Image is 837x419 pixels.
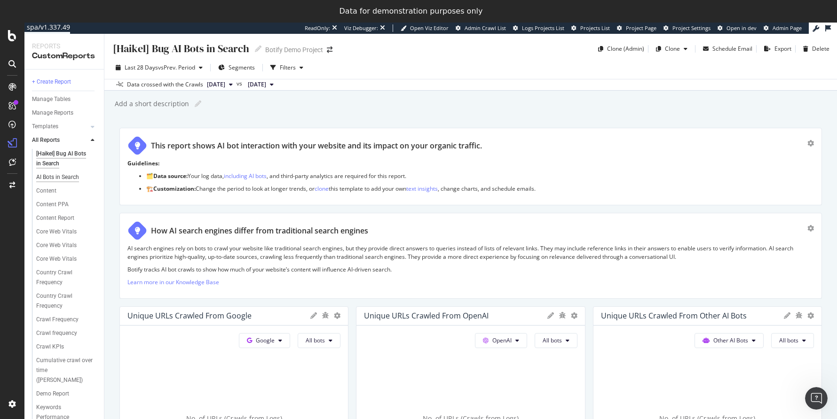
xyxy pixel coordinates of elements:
div: AI Bots in Search [36,172,79,182]
div: Content PPA [36,200,69,209]
span: Logs Projects List [522,24,564,31]
div: Filters [280,63,296,71]
div: This report shows AI bot interaction with your website and its impact on your organic traffic.Gui... [119,128,822,205]
a: + Create Report [32,77,97,87]
button: All bots [298,333,340,348]
span: Project Settings [672,24,711,31]
div: Content Report [36,213,74,223]
div: Templates [32,122,58,132]
div: All Reports [32,135,60,145]
div: arrow-right-arrow-left [327,47,332,53]
a: spa/v1.337.49 [24,23,70,34]
a: Learn more in our Knowledge Base [127,278,219,286]
i: Edit report name [195,101,201,107]
span: vs [237,79,244,88]
div: Crawl KPIs [36,342,64,352]
div: Country Crawl Frequency [36,268,89,287]
div: Unique URLs Crawled from Other AI Bots [601,311,747,320]
span: Projects List [580,24,610,31]
div: Manage Tables [32,94,71,104]
strong: Guidelines: [127,159,159,167]
p: AI search engines rely on bots to crawl your website like traditional search engines, but they pr... [127,244,814,260]
a: Open Viz Editor [401,24,449,32]
span: Project Page [626,24,656,31]
div: How AI search engines differ from traditional search engines [151,225,368,236]
button: Schedule Email [699,41,752,56]
span: 2025 Sep. 27th [207,80,225,89]
p: 🏗️ Change the period to look at longer trends, or this template to add your own , change charts, ... [146,185,814,193]
div: [Haikel] Bug AI Bots in Search [112,41,249,56]
div: Clone [665,45,680,53]
span: All bots [543,336,562,344]
div: Unique URLs Crawled from Google [127,311,252,320]
div: bug [795,312,803,318]
a: Project Settings [663,24,711,32]
a: Demo Report [36,389,97,399]
a: Crawl KPIs [36,342,97,352]
a: Country Crawl Frequency [36,291,97,311]
div: Viz Debugger: [344,24,378,32]
div: spa/v1.337.49 [24,23,70,32]
div: Crawl Frequency [36,315,79,325]
button: [DATE] [203,79,237,90]
a: text insights [406,185,438,193]
div: Botify Demo Project [265,45,323,54]
span: Other AI Bots [713,336,748,344]
button: Google [239,333,290,348]
div: Core Web Vitals [36,227,77,237]
a: Admin Page [764,24,802,32]
a: Projects List [571,24,610,32]
a: All Reports [32,135,88,145]
span: 2025 Aug. 30th [248,80,266,89]
div: Add a short description [114,99,189,109]
a: Core Web Vitals [36,227,97,237]
a: clone [315,185,329,193]
a: Content Report [36,213,97,223]
button: Export [760,41,791,56]
button: Clone (Admin) [594,41,644,56]
span: Segments [229,63,255,71]
div: Data for demonstration purposes only [340,7,483,16]
a: Manage Reports [32,108,97,118]
div: Unique URLs Crawled from OpenAI [364,311,489,320]
div: Content [36,186,56,196]
button: Last 28 DaysvsPrev. Period [112,60,206,75]
iframe: Intercom live chat [805,387,828,410]
button: [DATE] [244,79,277,90]
a: Manage Tables [32,94,97,104]
div: gear [807,225,814,232]
a: Content PPA [36,200,97,209]
a: Open in dev [718,24,757,32]
button: Other AI Bots [695,333,764,348]
div: + Create Report [32,77,71,87]
div: Schedule Email [712,45,752,53]
i: Edit report name [255,46,261,52]
a: Templates [32,122,88,132]
div: Country Crawl Frequency [36,291,89,311]
a: Core Web Vitals [36,254,97,264]
button: Clone [652,41,691,56]
a: Admin Crawl List [456,24,506,32]
div: bug [322,312,329,318]
div: [Haikel] Bug AI Bots in Search [36,149,90,169]
div: Cumulative crawl over time (adele) [36,356,93,385]
div: Data crossed with the Crawls [127,80,203,89]
span: Open in dev [726,24,757,31]
div: gear [807,140,814,147]
p: 🗂️ Your log data, , and third-party analytics are required for this report. [146,172,814,180]
span: All bots [779,336,798,344]
div: CustomReports [32,51,96,62]
a: Cumulative crawl over time ([PERSON_NAME]) [36,356,97,385]
div: Clone (Admin) [607,45,644,53]
a: Crawl Frequency [36,315,97,325]
a: Country Crawl Frequency [36,268,97,287]
div: bug [559,312,566,318]
span: Last 28 Days [125,63,158,71]
div: Demo Report [36,389,69,399]
span: Admin Page [773,24,802,31]
button: OpenAI [475,333,527,348]
button: Filters [267,60,307,75]
button: Delete [799,41,829,56]
span: OpenAI [492,336,512,344]
a: AI Bots in Search [36,172,97,182]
